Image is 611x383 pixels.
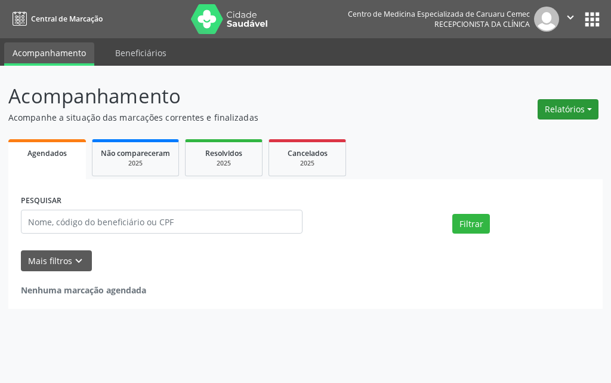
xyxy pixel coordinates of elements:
i:  [564,11,577,24]
strong: Nenhuma marcação agendada [21,284,146,296]
button:  [559,7,582,32]
i: keyboard_arrow_down [72,255,85,268]
p: Acompanhamento [8,81,424,111]
span: Recepcionista da clínica [434,19,530,29]
button: Filtrar [452,214,490,234]
button: Relatórios [538,99,598,120]
span: Central de Marcação [31,14,103,24]
span: Cancelados [288,148,328,158]
a: Central de Marcação [8,9,103,29]
button: Mais filtroskeyboard_arrow_down [21,250,92,271]
p: Acompanhe a situação das marcações correntes e finalizadas [8,111,424,124]
input: Nome, código do beneficiário ou CPF [21,210,303,234]
span: Resolvidos [205,148,242,158]
div: 2025 [194,159,254,168]
button: apps [582,9,603,30]
span: Agendados [27,148,67,158]
img: img [534,7,559,32]
a: Beneficiários [107,42,175,63]
div: Centro de Medicina Especializada de Caruaru Cemec [348,9,530,19]
div: 2025 [101,159,170,168]
a: Acompanhamento [4,42,94,66]
span: Não compareceram [101,148,170,158]
div: 2025 [277,159,337,168]
label: PESQUISAR [21,192,61,210]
